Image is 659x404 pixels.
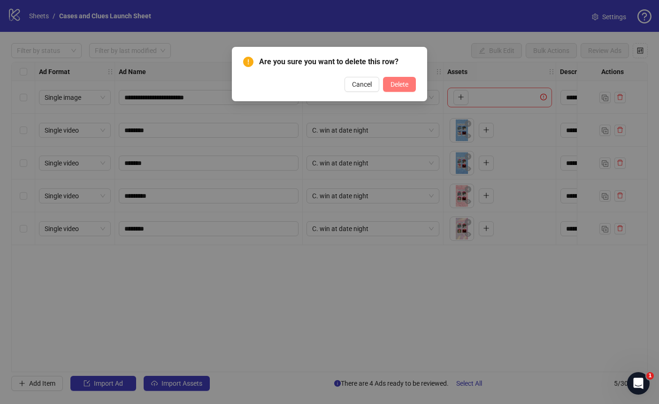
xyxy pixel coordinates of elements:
[627,372,650,395] iframe: Intercom live chat
[345,77,379,92] button: Cancel
[383,77,416,92] button: Delete
[646,372,654,380] span: 1
[259,56,416,67] span: Are you sure you want to delete this row?
[352,81,372,88] span: Cancel
[391,81,408,88] span: Delete
[243,57,253,67] span: exclamation-circle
